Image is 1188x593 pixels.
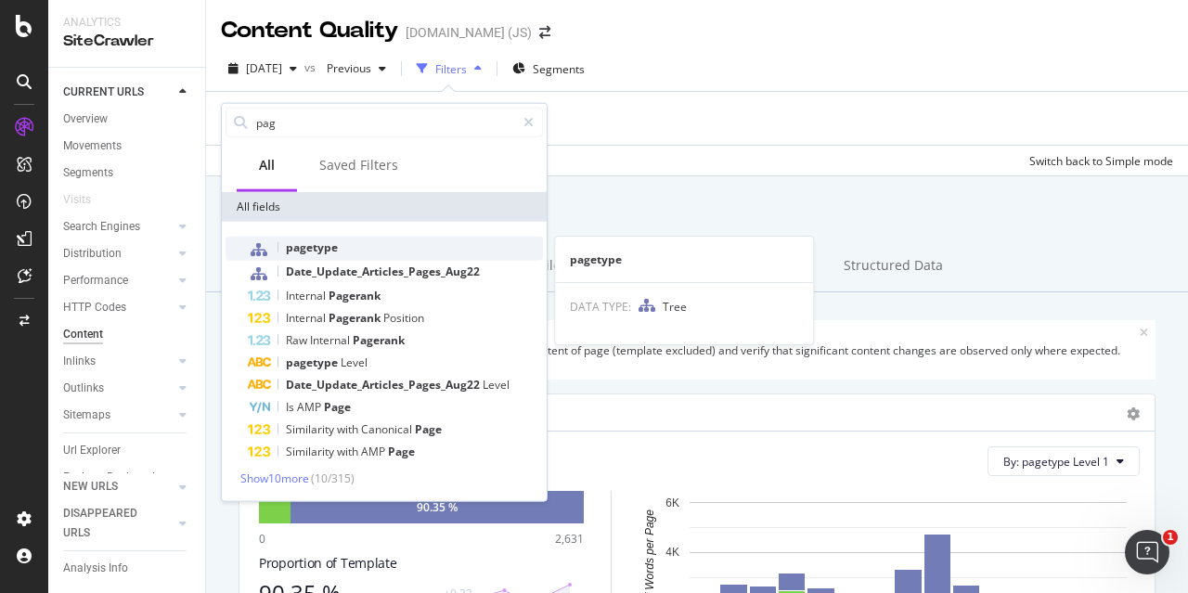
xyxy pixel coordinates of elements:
div: DISAPPEARED URLS [63,504,157,543]
div: Analytics [63,15,190,31]
a: Sitemaps [63,406,174,425]
div: Overview [63,110,108,129]
div: Visits [63,190,91,210]
button: [DATE] [221,54,304,84]
button: Segments [505,54,592,84]
a: Performance [63,271,174,290]
div: Sitemaps [63,406,110,425]
span: Previous [319,60,371,76]
div: Proportion of Template [259,554,584,573]
div: Structured Data [829,241,958,292]
span: Internal [286,310,329,326]
a: Movements [63,136,192,156]
a: Outlinks [63,379,174,398]
div: 90.35 % [417,499,458,515]
div: Filters [435,61,467,77]
a: Overview [63,110,192,129]
div: All fields [222,192,547,222]
a: Search Engines [63,217,174,237]
div: gear [1127,407,1140,420]
a: Segments [63,163,192,183]
div: Search Engines [63,217,140,237]
button: Previous [319,54,394,84]
a: Analysis Info [63,559,192,578]
a: Url Explorer [63,441,192,460]
span: with [337,444,361,459]
a: Explorer Bookmarks [63,468,192,487]
div: HTTP Codes [63,298,126,317]
span: Segments [533,61,585,77]
div: Content Quality [221,15,398,46]
span: Page [324,399,351,415]
span: Raw [286,332,310,348]
span: AMP [361,444,388,459]
div: Chase thin content, looking at the actual content of page (template excluded) and verify that sig... [320,342,1140,358]
div: Inlinks [63,352,96,371]
div: Switch back to Simple mode [1029,153,1173,169]
span: Pagerank [329,310,383,326]
span: Pagerank [353,332,405,348]
span: with [337,421,361,437]
div: Performance [63,271,128,290]
span: ( 10 / 315 ) [311,471,355,486]
div: Explorer Bookmarks [63,468,163,487]
span: By: pagetype Level 1 [1003,454,1109,470]
span: Page [388,444,415,459]
a: HTTP Codes [63,298,174,317]
span: Pagerank [329,288,381,303]
button: Filters [409,54,489,84]
button: Switch back to Simple mode [1022,146,1173,175]
div: Distribution [63,244,122,264]
div: NEW URLS [63,477,118,496]
div: 0 [259,531,265,547]
span: Date_Update_Articles_Pages_Aug22 [286,264,480,279]
span: Show 10 more [240,471,309,486]
div: Segments [63,163,113,183]
span: pagetype [286,239,338,255]
text: 6K [665,496,679,509]
span: Page [415,421,442,437]
span: Level [341,355,368,370]
span: AMP [297,399,324,415]
span: Date_Update_Articles_Pages_Aug22 [286,377,483,393]
div: Saved Filters [319,156,398,174]
span: vs [304,59,319,75]
text: 4K [665,547,679,560]
div: All [259,156,275,174]
a: CURRENT URLS [63,83,174,102]
div: Content [63,325,103,344]
span: Similarity [286,421,337,437]
div: Url Explorer [63,441,121,460]
a: Distribution [63,244,174,264]
div: Outlinks [63,379,104,398]
span: Is [286,399,297,415]
span: Internal [310,332,353,348]
span: Canonical [361,421,415,437]
div: pagetype [555,251,813,267]
span: Similarity [286,444,337,459]
div: Movements [63,136,122,156]
span: Tree [663,299,687,315]
a: DISAPPEARED URLS [63,504,174,543]
a: NEW URLS [63,477,174,496]
div: [DOMAIN_NAME] (JS) [406,23,532,42]
iframe: Intercom live chat [1125,530,1169,574]
a: Content [63,325,192,344]
a: Inlinks [63,352,174,371]
input: Search by field name [254,109,515,136]
span: 1 [1163,530,1178,545]
div: 2,631 [555,531,584,547]
a: Visits [63,190,110,210]
span: DATA TYPE: [570,299,631,315]
div: CURRENT URLS [63,83,144,102]
span: 2025 Oct. 6th [246,60,282,76]
span: Position [383,310,424,326]
span: pagetype [286,355,341,370]
div: arrow-right-arrow-left [539,26,550,39]
div: SiteCrawler [63,31,190,52]
button: By: pagetype Level 1 [988,446,1140,476]
span: Internal [286,288,329,303]
span: Level [483,377,510,393]
div: Analysis Info [63,559,128,578]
